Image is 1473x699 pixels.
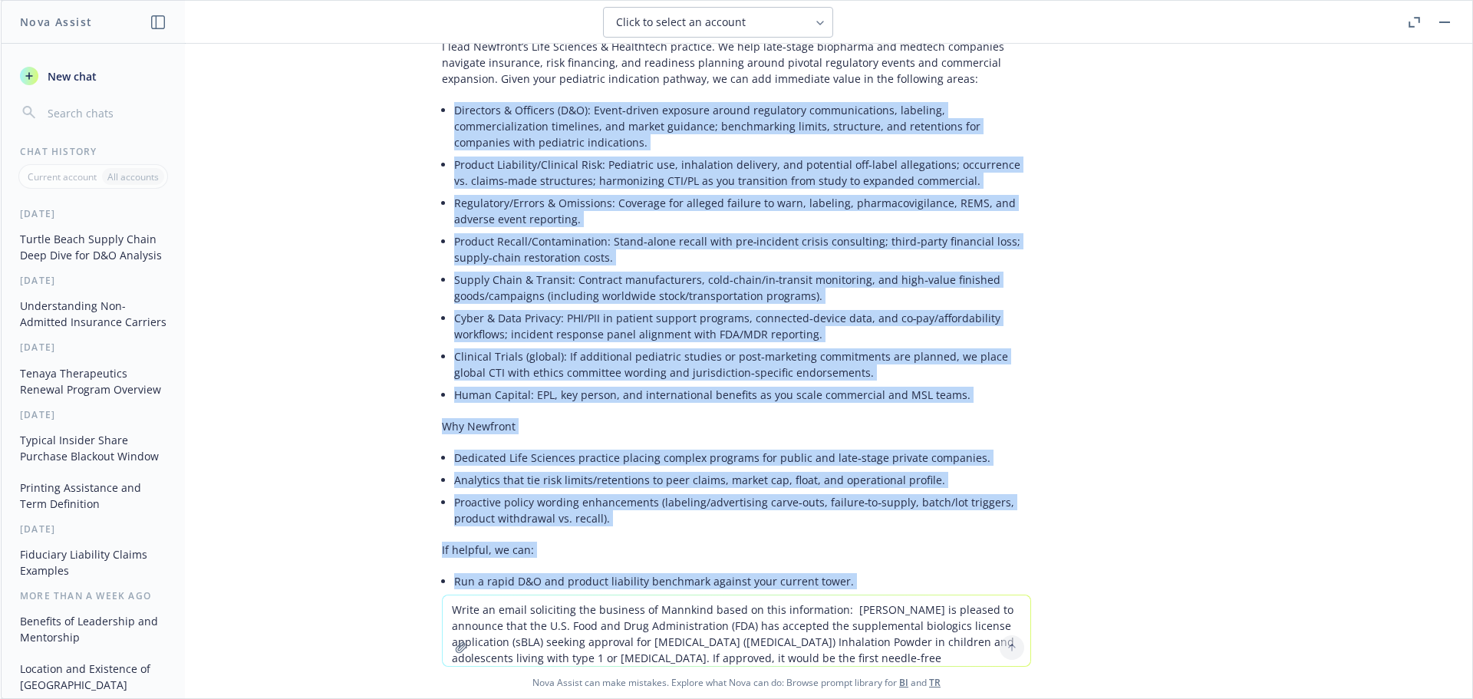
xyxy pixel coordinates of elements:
[2,408,185,421] div: [DATE]
[28,170,97,183] p: Current account
[454,230,1031,269] li: Product Recall/Contamination: Stand‑alone recall with pre‑incident crisis consulting; third‑party...
[454,592,1031,615] li: Map coverage to your pediatric commercialization plan (medical affairs, payer access, PSPs, and PV).
[442,418,1031,434] p: Why Newfront
[454,384,1031,406] li: Human Capital: EPL, key person, and international benefits as you scale commercial and MSL teams.
[454,491,1031,529] li: Proactive policy wording enhancements (labeling/advertising carve‑outs, failure‑to‑supply, batch/...
[616,15,746,30] span: Click to select an account
[14,656,173,697] button: Location and Existence of [GEOGRAPHIC_DATA]
[442,542,1031,558] p: If helpful, we can:
[442,38,1031,87] p: I lead Newfront’s Life Sciences & Healthtech practice. We help late‑stage biopharma and medtech c...
[929,676,941,689] a: TR
[454,307,1031,345] li: Cyber & Data Privacy: PHI/PII in patient support programs, connected‑device data, and co‑pay/affo...
[44,102,166,124] input: Search chats
[454,99,1031,153] li: Directors & Officers (D&O): Event‑driven exposure around regulatory communications, labeling, com...
[14,361,173,402] button: Tenaya Therapeutics Renewal Program Overview
[2,207,185,220] div: [DATE]
[14,62,173,90] button: New chat
[899,676,908,689] a: BI
[2,523,185,536] div: [DATE]
[454,447,1031,469] li: Dedicated Life Sciences practice placing complex programs for public and late‑stage private compa...
[454,345,1031,384] li: Clinical Trials (global): If additional pediatric studies or post‑marketing commitments are plann...
[14,475,173,516] button: Printing Assistance and Term Definition
[14,226,173,268] button: Turtle Beach Supply Chain Deep Dive for D&O Analysis
[7,667,1466,698] span: Nova Assist can make mistakes. Explore what Nova can do: Browse prompt library for and
[454,192,1031,230] li: Regulatory/Errors & Omissions: Coverage for alleged failure to warn, labeling, pharmacovigilance,...
[14,608,173,650] button: Benefits of Leadership and Mentorship
[14,542,173,583] button: Fiduciary Liability Claims Examples
[2,341,185,354] div: [DATE]
[2,589,185,602] div: More than a week ago
[14,293,173,335] button: Understanding Non-Admitted Insurance Carriers
[2,145,185,158] div: Chat History
[14,427,173,469] button: Typical Insider Share Purchase Blackout Window
[454,153,1031,192] li: Product Liability/Clinical Risk: Pediatric use, inhalation delivery, and potential off‑label alle...
[107,170,159,183] p: All accounts
[454,269,1031,307] li: Supply Chain & Transit: Contract manufacturers, cold‑chain/in‑transit monitoring, and high‑value ...
[20,14,92,30] h1: Nova Assist
[603,7,833,38] button: Click to select an account
[454,570,1031,592] li: Run a rapid D&O and product liability benchmark against your current tower.
[44,68,97,84] span: New chat
[454,469,1031,491] li: Analytics that tie risk limits/retentions to peer claims, market cap, float, and operational prof...
[2,274,185,287] div: [DATE]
